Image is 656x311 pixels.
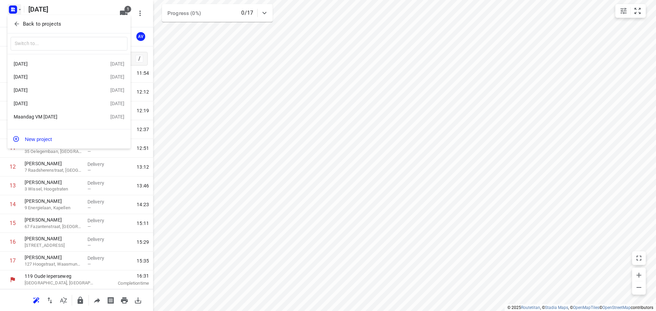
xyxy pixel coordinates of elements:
button: New project [8,132,131,146]
div: [DATE] [110,114,124,119]
p: Back to projects [23,20,61,28]
div: Maandag VM [DATE][DATE] [8,110,131,124]
div: Maandag VM [DATE] [14,114,92,119]
div: [DATE] [110,101,124,106]
div: [DATE][DATE] [8,70,131,84]
div: [DATE] [110,87,124,93]
input: Switch to... [11,37,127,51]
div: [DATE] [14,61,92,67]
div: [DATE] [110,74,124,80]
button: Back to projects [11,18,127,30]
div: [DATE] [14,101,92,106]
div: [DATE] [110,61,124,67]
div: [DATE][DATE] [8,57,131,70]
div: [DATE][DATE] [8,97,131,110]
div: [DATE] [14,74,92,80]
div: [DATE][DATE] [8,84,131,97]
div: [DATE] [14,87,92,93]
